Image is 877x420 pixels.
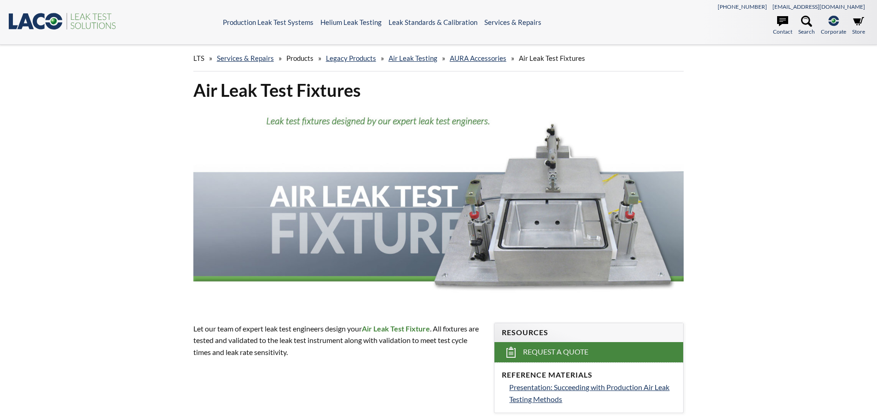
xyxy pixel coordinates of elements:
a: Leak Standards & Calibration [389,18,477,26]
a: Services & Repairs [484,18,541,26]
span: LTS [193,54,204,62]
a: [EMAIL_ADDRESS][DOMAIN_NAME] [772,3,865,10]
a: Helium Leak Testing [320,18,382,26]
a: Search [798,16,815,36]
strong: Air Leak Test Fixture [362,324,430,333]
a: Request a Quote [494,342,683,362]
span: Products [286,54,314,62]
a: Legacy Products [326,54,376,62]
p: Let our team of expert leak test engineers design your . All fixtures are tested and validated to... [193,323,483,358]
span: Corporate [821,27,846,36]
h1: Air Leak Test Fixtures [193,79,684,101]
span: Request a Quote [523,347,588,357]
span: Presentation: Succeeding with Production Air Leak Testing Methods [509,383,669,403]
span: Air Leak Test Fixtures [519,54,585,62]
img: Header showing air leak test fixtures [193,109,684,305]
a: Production Leak Test Systems [223,18,314,26]
a: Air Leak Testing [389,54,437,62]
a: [PHONE_NUMBER] [718,3,767,10]
a: Store [852,16,865,36]
a: AURA Accessories [450,54,506,62]
h4: Reference Materials [502,370,676,380]
a: Presentation: Succeeding with Production Air Leak Testing Methods [509,381,676,405]
a: Services & Repairs [217,54,274,62]
a: Contact [773,16,792,36]
h4: Resources [502,328,676,337]
div: » » » » » » [193,45,684,71]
